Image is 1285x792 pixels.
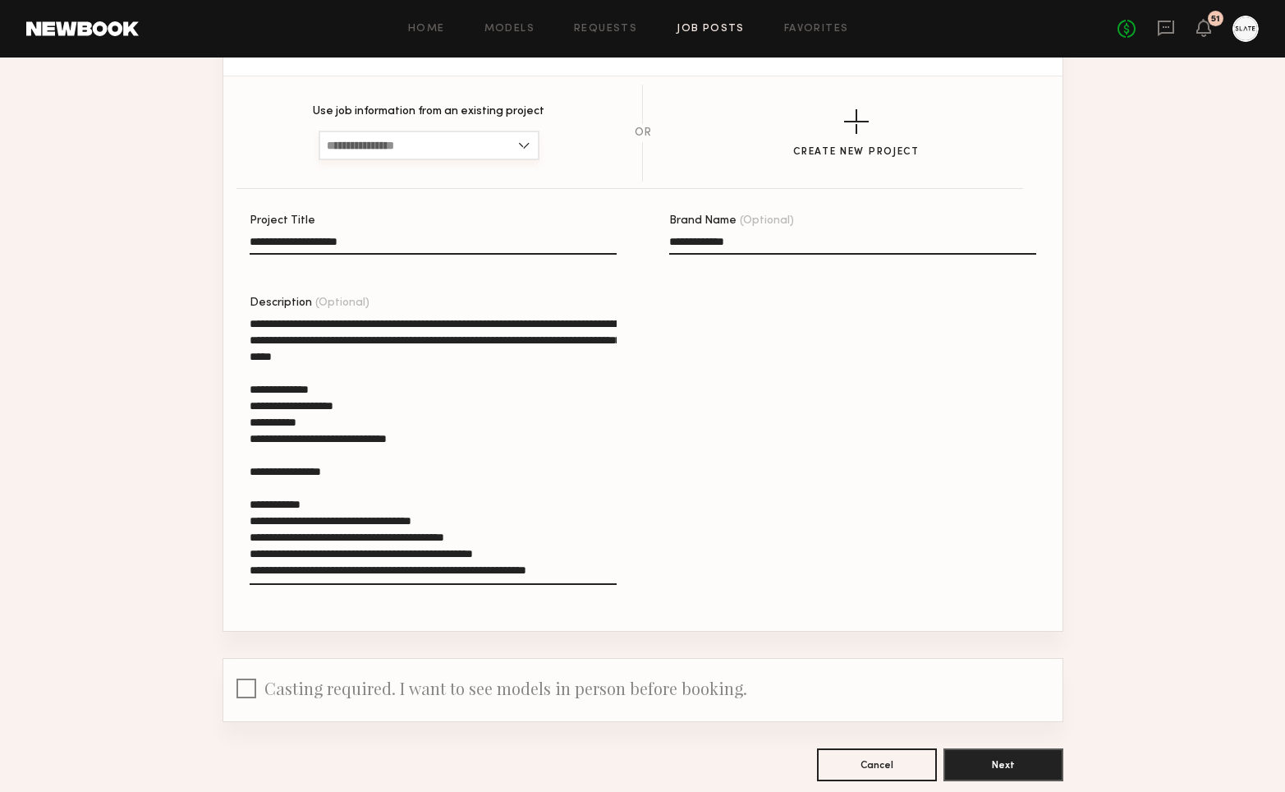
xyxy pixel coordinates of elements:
a: Home [408,24,445,35]
div: Description [250,297,617,309]
p: Use job information from an existing project [313,106,544,117]
textarea: Description(Optional) [250,315,617,585]
div: Create New Project [793,147,920,158]
button: Cancel [817,748,937,781]
a: Favorites [784,24,849,35]
a: Job Posts [677,24,745,35]
span: Casting required. I want to see models in person before booking. [264,677,747,699]
a: Requests [574,24,637,35]
button: Next [943,748,1063,781]
div: Project Title [250,215,617,227]
span: (Optional) [740,215,794,227]
span: (Optional) [315,297,369,309]
input: Brand Name(Optional) [669,236,1036,255]
input: Project Title [250,236,617,255]
div: OR [635,127,651,139]
div: Brand Name [669,215,1036,227]
div: 51 [1211,15,1220,24]
a: Models [484,24,535,35]
button: Create New Project [793,109,920,158]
